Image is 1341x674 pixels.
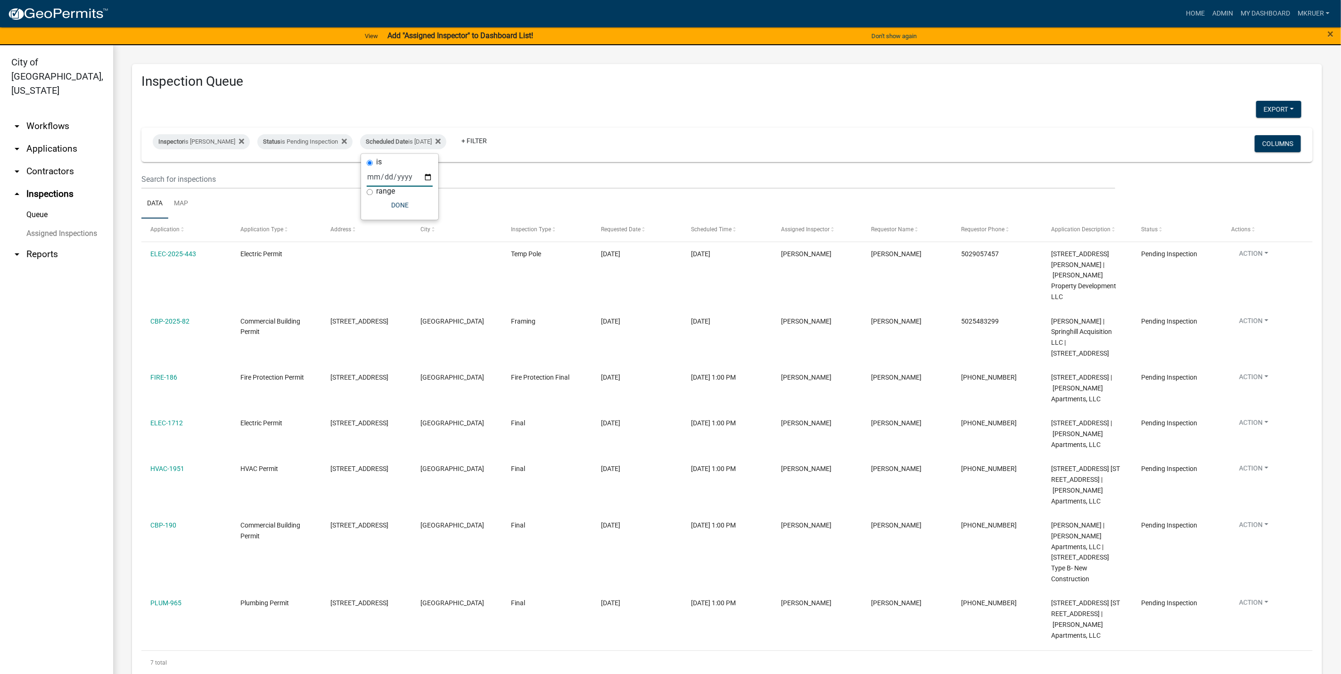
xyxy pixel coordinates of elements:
[1052,465,1120,504] span: 4501 TOWN CENTER BOULEVARD 4501 Town Center Blvd., Building 9 | Warren Apartments, LLC
[158,138,184,145] span: Inspector
[1052,250,1117,300] span: 1185 Dustin's Way Lot 660 | Ellings Property Development LLC
[601,521,620,529] span: 08/14/2025
[421,465,485,472] span: JEFFERSONVILLE
[1232,249,1276,262] button: Action
[1232,463,1276,477] button: Action
[781,521,831,529] span: Mike Kruer
[361,28,382,44] a: View
[871,465,921,472] span: CAMERON
[1142,465,1198,472] span: Pending Inspection
[871,419,921,427] span: CAMERON
[781,465,831,472] span: Mike Kruer
[511,374,569,381] span: Fire Protection Final
[240,419,282,427] span: Electric Permit
[691,463,763,474] div: [DATE] 1:00 PM
[421,599,485,607] span: JEFFERSONVILLE
[376,159,382,166] label: is
[1142,250,1198,258] span: Pending Inspection
[141,189,168,219] a: Data
[871,599,921,607] span: CAMERON
[961,374,1017,381] span: 812-989-6355
[592,219,682,241] datatable-header-cell: Requested Date
[141,73,1313,89] h3: Inspection Queue
[240,317,300,336] span: Commercial Building Permit
[150,317,189,325] a: CBP-2025-82
[601,419,620,427] span: 08/14/2025
[366,138,408,145] span: Scheduled Date
[367,197,433,214] button: Done
[1232,598,1276,611] button: Action
[781,317,831,325] span: Mike Kruer
[691,418,763,429] div: [DATE] 1:00 PM
[257,134,353,149] div: is Pending Inspection
[421,521,485,529] span: JEFFERSONVILLE
[11,121,23,132] i: arrow_drop_down
[511,317,535,325] span: Framing
[240,226,283,233] span: Application Type
[691,316,763,327] div: [DATE]
[150,374,177,381] a: FIRE-186
[150,599,181,607] a: PLUM-965
[1142,599,1198,607] span: Pending Inspection
[1232,418,1276,431] button: Action
[240,521,300,540] span: Commercial Building Permit
[141,170,1115,189] input: Search for inspections
[1142,226,1158,233] span: Status
[871,317,921,325] span: Liz Bell
[772,219,862,241] datatable-header-cell: Assigned Inspector
[321,219,411,241] datatable-header-cell: Address
[601,226,641,233] span: Requested Date
[961,226,1004,233] span: Requestor Phone
[1328,28,1334,40] button: Close
[1142,521,1198,529] span: Pending Inspection
[330,317,388,325] span: 1403 SPRING ST
[240,599,289,607] span: Plumbing Permit
[376,188,395,195] label: range
[1142,374,1198,381] span: Pending Inspection
[511,521,525,529] span: Final
[330,374,388,381] span: 4501 TOWN CENTER BOULEVARD
[952,219,1042,241] datatable-header-cell: Requestor Phone
[240,465,278,472] span: HVAC Permit
[11,249,23,260] i: arrow_drop_down
[150,419,183,427] a: ELEC-1712
[330,599,388,607] span: 4501 TOWN CENTER BOULEVARD
[781,250,831,258] span: Mike Kruer
[150,250,196,258] a: ELEC-2025-443
[961,465,1017,472] span: 812-989-6355
[1052,599,1120,639] span: 4501 TOWN CENTER BOULEVARD 4501 Town Center Blvd., Building 9 | Warren Apartments, LLC
[781,226,830,233] span: Assigned Inspector
[150,226,180,233] span: Application
[240,374,304,381] span: Fire Protection Permit
[871,250,921,258] span: Cindy Hunton
[11,143,23,154] i: arrow_drop_down
[691,598,763,609] div: [DATE] 1:00 PM
[387,31,533,40] strong: Add "Assigned Inspector" to Dashboard List!
[1223,219,1313,241] datatable-header-cell: Actions
[1232,316,1276,330] button: Action
[961,599,1017,607] span: 812-989-6355
[1052,521,1110,583] span: Denny Fenn | Warren Apartments, LLC | 4501 TOWN CENTER BOULEVARD | Building #9 Type B- New Constr...
[1052,317,1112,357] span: Liz Bell | Springhill Acquisition LLC | 1403 SPRING ST
[1142,317,1198,325] span: Pending Inspection
[1255,135,1301,152] button: Columns
[1232,372,1276,386] button: Action
[421,374,485,381] span: JEFFERSONVILLE
[781,419,831,427] span: Mike Kruer
[1209,5,1237,23] a: Admin
[511,226,551,233] span: Inspection Type
[421,226,431,233] span: City
[781,599,831,607] span: Mike Kruer
[691,226,732,233] span: Scheduled Time
[871,521,921,529] span: CAMERON
[168,189,194,219] a: Map
[1042,219,1132,241] datatable-header-cell: Application Description
[691,249,763,260] div: [DATE]
[1052,419,1112,448] span: 4501 TOWN CENTER BOULEVARD building # 9 | Warren Apartments, LLC
[1294,5,1333,23] a: mkruer
[862,219,952,241] datatable-header-cell: Requestor Name
[961,250,999,258] span: 5029057457
[421,419,485,427] span: JEFFERSONVILLE
[1256,101,1301,118] button: Export
[141,219,231,241] datatable-header-cell: Application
